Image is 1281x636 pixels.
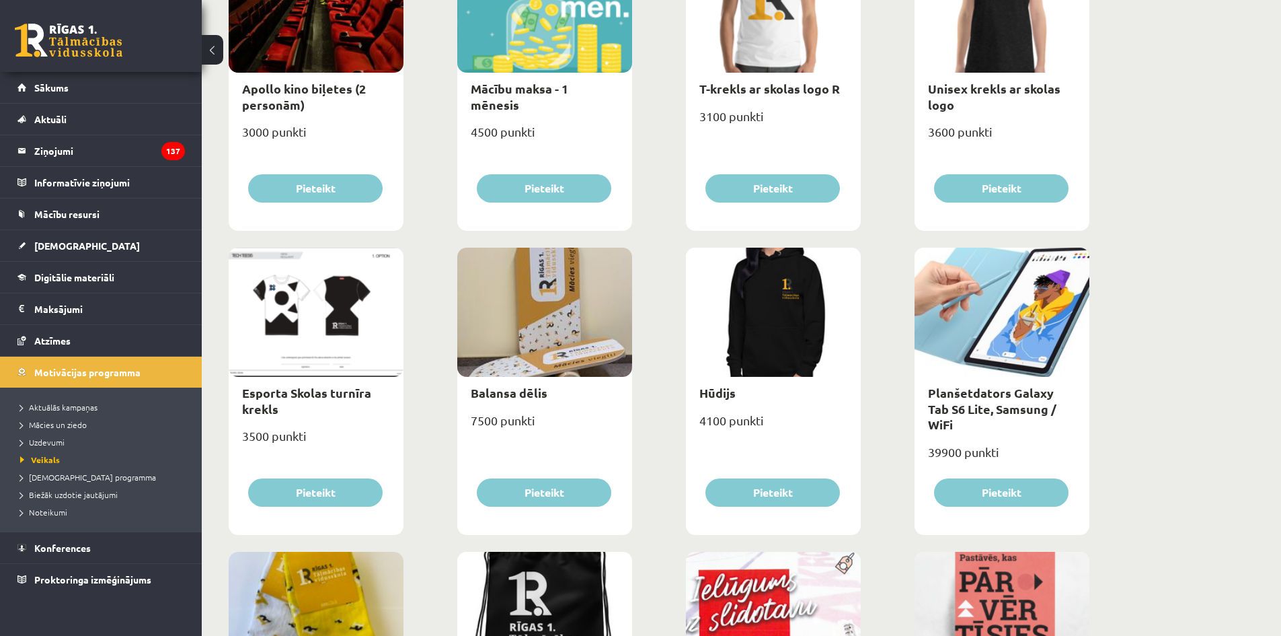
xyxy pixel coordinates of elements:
div: 3500 punkti [229,425,403,458]
a: Maksājumi [17,293,185,324]
a: Ziņojumi137 [17,135,185,166]
a: Aktuālās kampaņas [20,401,188,413]
a: Sākums [17,72,185,103]
button: Pieteikt [705,479,840,507]
a: Informatīvie ziņojumi [17,167,185,198]
a: [DEMOGRAPHIC_DATA] [17,230,185,261]
span: Proktoringa izmēģinājums [34,573,151,586]
a: Motivācijas programma [17,357,185,388]
legend: Maksājumi [34,293,185,324]
a: Unisex krekls ar skolas logo [928,81,1060,112]
div: 3600 punkti [915,120,1089,154]
span: Konferences [34,542,91,554]
button: Pieteikt [934,174,1069,203]
a: Hūdijs [699,385,736,400]
span: Uzdevumi [20,437,65,448]
span: Motivācijas programma [34,366,141,378]
div: 39900 punkti [915,441,1089,474]
legend: Ziņojumi [34,135,185,166]
span: Aktuālās kampaņas [20,402,98,413]
button: Pieteikt [477,479,611,507]
span: Mācies un ziedo [20,419,87,430]
a: Mācību maksa - 1 mēnesis [471,81,568,112]
a: Apollo kino biļetes (2 personām) [242,81,366,112]
a: Planšetdators Galaxy Tab S6 Lite, Samsung / WiFi [928,385,1056,432]
a: Biežāk uzdotie jautājumi [20,489,188,501]
button: Pieteikt [705,174,840,203]
span: Veikals [20,454,60,465]
div: 3000 punkti [229,120,403,154]
a: Veikals [20,454,188,466]
div: 4500 punkti [457,120,632,154]
img: Populāra prece [830,552,861,575]
a: T-krekls ar skolas logo R [699,81,840,96]
a: Digitālie materiāli [17,262,185,293]
a: Mācies un ziedo [20,419,188,431]
div: 4100 punkti [686,409,861,443]
i: 137 [161,142,185,160]
div: 3100 punkti [686,105,861,139]
button: Pieteikt [248,479,383,507]
button: Pieteikt [477,174,611,203]
a: Esporta Skolas turnīra krekls [242,385,371,416]
a: Uzdevumi [20,436,188,448]
a: Rīgas 1. Tālmācības vidusskola [15,24,122,57]
button: Pieteikt [934,479,1069,507]
a: Proktoringa izmēģinājums [17,564,185,595]
span: Digitālie materiāli [34,271,114,283]
span: Sākums [34,81,69,94]
a: Atzīmes [17,325,185,356]
a: Mācību resursi [17,199,185,229]
a: [DEMOGRAPHIC_DATA] programma [20,471,188,483]
a: Noteikumi [20,506,188,518]
button: Pieteikt [248,174,383,203]
span: Noteikumi [20,507,67,518]
a: Konferences [17,532,185,563]
span: Biežāk uzdotie jautājumi [20,489,118,500]
span: [DEMOGRAPHIC_DATA] [34,240,140,252]
legend: Informatīvie ziņojumi [34,167,185,198]
span: Aktuāli [34,113,67,125]
a: Balansa dēlis [471,385,547,400]
span: Mācību resursi [34,208,100,220]
a: Aktuāli [17,104,185,135]
div: 7500 punkti [457,409,632,443]
span: [DEMOGRAPHIC_DATA] programma [20,472,156,483]
span: Atzīmes [34,334,71,347]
